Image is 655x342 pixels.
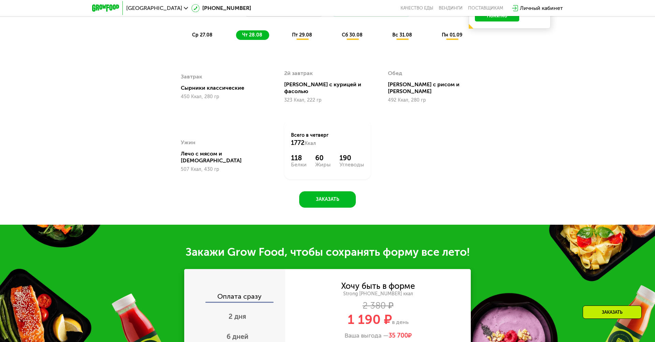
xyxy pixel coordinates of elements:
div: [PERSON_NAME] с рисом и [PERSON_NAME] [388,140,480,154]
div: Сырники классические [181,144,273,150]
div: 60 [315,213,331,221]
div: Личный кабинет [520,4,563,12]
div: 450 Ккал, 280 гр [181,153,267,159]
button: Заказать [299,295,356,311]
span: пн 01.09 [442,32,462,38]
div: 492 Ккал, 280 гр [388,157,474,162]
span: [GEOGRAPHIC_DATA] [126,5,182,11]
div: Обед [388,127,402,137]
a: Качество еды [401,5,433,11]
div: 323 Ккал, 222 гр [284,157,370,162]
span: 1772 [291,198,305,206]
span: чт 28.08 [242,32,262,38]
div: Ужин [181,248,195,258]
div: Всего в четверг [291,191,364,206]
div: 2й завтрак [284,127,313,137]
span: сб 30.08 [342,32,363,38]
span: ср 27.08 [192,32,213,38]
div: поставщикам [468,5,503,11]
a: [PHONE_NUMBER] [191,4,251,12]
span: вс 31.08 [392,32,412,38]
div: Завтрак [181,131,202,141]
div: 118 [291,213,307,221]
div: [PERSON_NAME] с курицей и фасолью [284,140,376,154]
a: Вендинги [439,5,463,11]
div: Жиры [315,221,331,226]
div: 507 Ккал, 430 гр [181,278,267,283]
div: 190 [339,213,364,221]
div: Лечо с мясом и [DEMOGRAPHIC_DATA] [181,261,273,275]
span: Ккал [305,199,316,205]
div: Белки [291,221,307,226]
span: пт 29.08 [292,32,312,38]
div: Заказать [583,306,642,319]
div: Углеводы [339,221,364,226]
